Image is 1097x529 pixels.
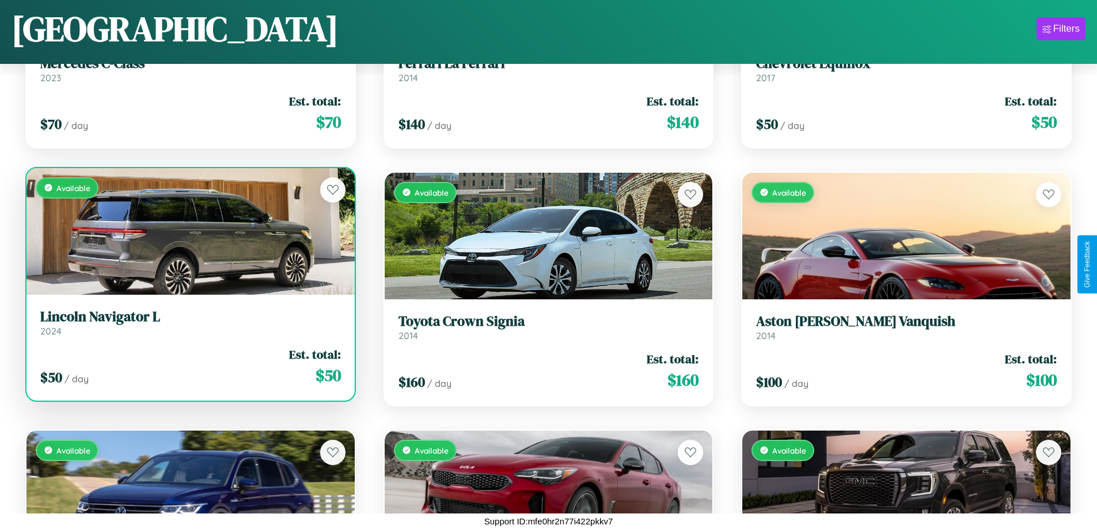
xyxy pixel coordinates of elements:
[40,309,341,325] h3: Lincoln Navigator L
[64,373,89,385] span: / day
[784,378,808,389] span: / day
[64,120,88,131] span: / day
[772,188,806,197] span: Available
[756,55,1057,72] h3: Chevrolet Equinox
[647,93,699,109] span: Est. total:
[398,55,699,83] a: Ferrari La Ferrari2014
[427,378,451,389] span: / day
[756,55,1057,83] a: Chevrolet Equinox2017
[667,368,699,391] span: $ 160
[316,111,341,134] span: $ 70
[484,513,613,529] p: Support ID: mfe0hr2n77i422pkkv7
[398,55,699,72] h3: Ferrari La Ferrari
[756,115,778,134] span: $ 50
[756,72,775,83] span: 2017
[56,183,90,193] span: Available
[398,330,418,341] span: 2014
[289,93,341,109] span: Est. total:
[398,115,425,134] span: $ 140
[40,55,341,83] a: Mercedes C-Class2023
[40,309,341,337] a: Lincoln Navigator L2024
[398,72,418,83] span: 2014
[40,325,62,337] span: 2024
[56,446,90,455] span: Available
[647,351,699,367] span: Est. total:
[1083,241,1091,288] div: Give Feedback
[756,313,1057,341] a: Aston [PERSON_NAME] Vanquish2014
[316,364,341,387] span: $ 50
[40,55,341,72] h3: Mercedes C-Class
[1031,111,1057,134] span: $ 50
[415,446,449,455] span: Available
[780,120,804,131] span: / day
[1005,351,1057,367] span: Est. total:
[667,111,699,134] span: $ 140
[415,188,449,197] span: Available
[1037,17,1085,40] button: Filters
[756,330,776,341] span: 2014
[756,313,1057,330] h3: Aston [PERSON_NAME] Vanquish
[1005,93,1057,109] span: Est. total:
[1053,23,1080,35] div: Filters
[1026,368,1057,391] span: $ 100
[40,368,62,387] span: $ 50
[398,313,699,341] a: Toyota Crown Signia2014
[398,372,425,391] span: $ 160
[427,120,451,131] span: / day
[289,346,341,363] span: Est. total:
[756,372,782,391] span: $ 100
[40,72,61,83] span: 2023
[772,446,806,455] span: Available
[12,5,339,52] h1: [GEOGRAPHIC_DATA]
[398,313,699,330] h3: Toyota Crown Signia
[40,115,62,134] span: $ 70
